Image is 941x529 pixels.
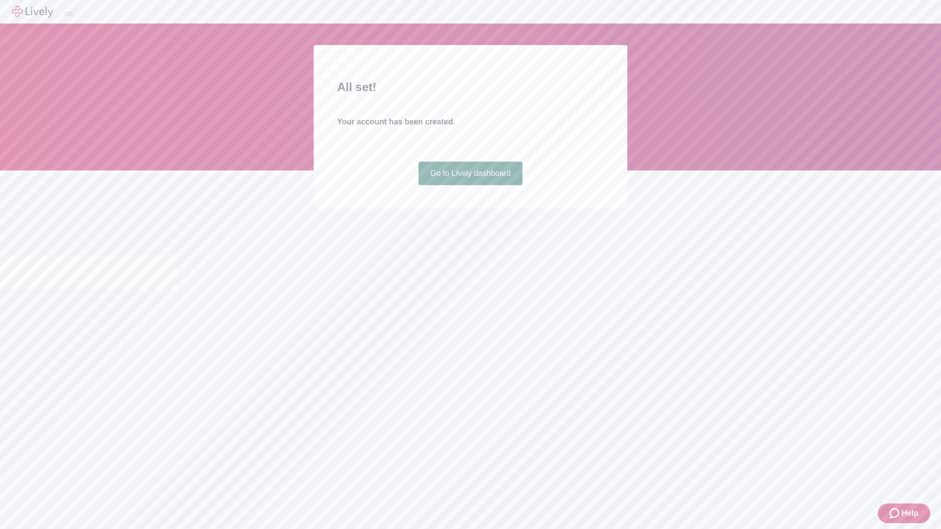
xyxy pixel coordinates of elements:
[12,6,53,18] img: Lively
[337,116,604,128] h4: Your account has been created.
[901,507,918,519] span: Help
[878,504,930,523] button: Zendesk support iconHelp
[890,507,901,519] svg: Zendesk support icon
[65,12,73,15] button: Log out
[337,78,604,96] h2: All set!
[419,162,523,185] a: Go to Lively dashboard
